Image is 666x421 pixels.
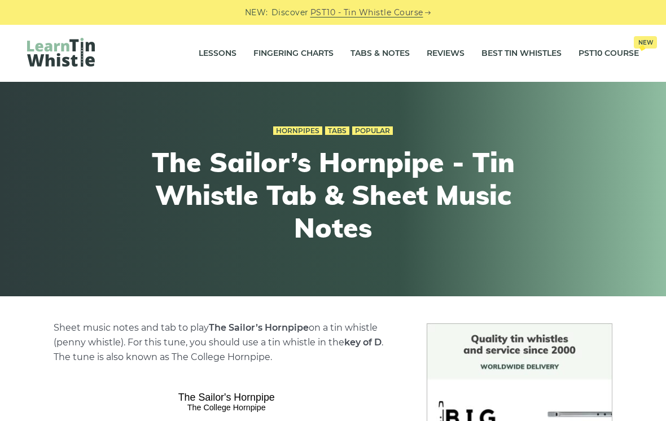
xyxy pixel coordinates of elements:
a: PST10 CourseNew [579,40,639,68]
strong: The Sailor’s Hornpipe [209,322,309,333]
span: New [634,36,657,49]
a: Popular [352,126,393,135]
p: Sheet music notes and tab to play on a tin whistle (penny whistle). For this tune, you should use... [54,321,399,365]
a: Reviews [427,40,465,68]
a: Lessons [199,40,236,68]
a: Fingering Charts [253,40,334,68]
strong: key of D [344,337,382,348]
a: Best Tin Whistles [481,40,562,68]
a: Hornpipes [273,126,322,135]
h1: The Sailor’s Hornpipe - Tin Whistle Tab & Sheet Music Notes [125,146,541,244]
a: Tabs [325,126,349,135]
img: LearnTinWhistle.com [27,38,95,67]
a: Tabs & Notes [350,40,410,68]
